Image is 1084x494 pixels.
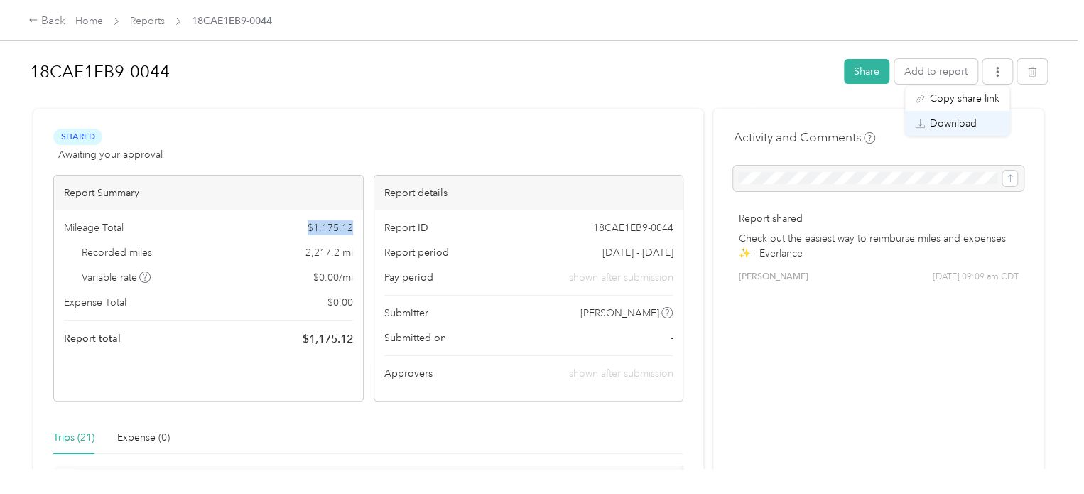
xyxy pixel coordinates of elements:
[738,231,1019,261] p: Check out the easiest way to reimburse miles and expenses ✨ - Everlance
[75,15,103,27] a: Home
[1004,414,1084,494] iframe: Everlance-gr Chat Button Frame
[384,270,433,285] span: Pay period
[130,15,165,27] a: Reports
[930,91,999,106] span: Copy share link
[384,366,433,381] span: Approvers
[844,59,889,84] button: Share
[53,430,94,446] div: Trips (21)
[82,270,151,285] span: Variable rate
[308,220,353,235] span: $ 1,175.12
[64,220,124,235] span: Mileage Total
[384,331,446,345] span: Submitted on
[933,271,1019,284] span: [DATE] 09:09 am CDT
[313,270,353,285] span: $ 0.00 / mi
[930,116,977,131] span: Download
[305,245,353,260] span: 2,217.2 mi
[327,295,353,310] span: $ 0.00
[592,220,673,235] span: 18CAE1EB9-0044
[894,59,977,84] button: Add to report
[82,245,152,260] span: Recorded miles
[64,295,126,310] span: Expense Total
[670,331,673,345] span: -
[64,331,121,346] span: Report total
[303,331,353,348] span: $ 1,175.12
[568,367,673,380] span: shown after submission
[384,306,428,321] span: Submitter
[28,13,65,30] div: Back
[384,245,449,260] span: Report period
[58,147,163,162] span: Awaiting your approval
[53,129,102,145] span: Shared
[192,14,272,28] span: 18CAE1EB9-0044
[738,211,1019,226] p: Report shared
[30,55,834,89] h1: 18CAE1EB9-0044
[384,220,428,235] span: Report ID
[602,245,673,260] span: [DATE] - [DATE]
[568,270,673,285] span: shown after submission
[580,306,659,321] span: [PERSON_NAME]
[117,430,170,446] div: Expense (0)
[374,176,683,210] div: Report details
[733,129,875,146] h4: Activity and Comments
[54,176,363,210] div: Report Summary
[738,271,808,284] span: [PERSON_NAME]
